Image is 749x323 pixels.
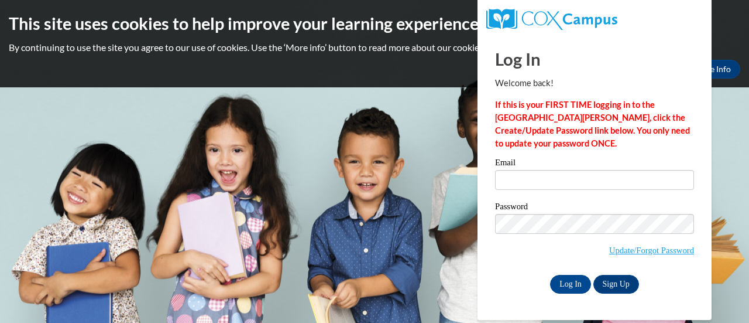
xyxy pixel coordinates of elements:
[495,100,690,148] strong: If this is your FIRST TIME logging in to the [GEOGRAPHIC_DATA][PERSON_NAME], click the Create/Upd...
[9,12,740,35] h2: This site uses cookies to help improve your learning experience.
[9,41,740,54] p: By continuing to use the site you agree to our use of cookies. Use the ‘More info’ button to read...
[609,246,694,255] a: Update/Forgot Password
[495,158,694,170] label: Email
[495,202,694,214] label: Password
[495,47,694,71] h1: Log In
[685,60,740,79] a: More Info
[486,9,617,30] img: COX Campus
[495,77,694,90] p: Welcome back!
[593,275,639,294] a: Sign Up
[550,275,591,294] input: Log In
